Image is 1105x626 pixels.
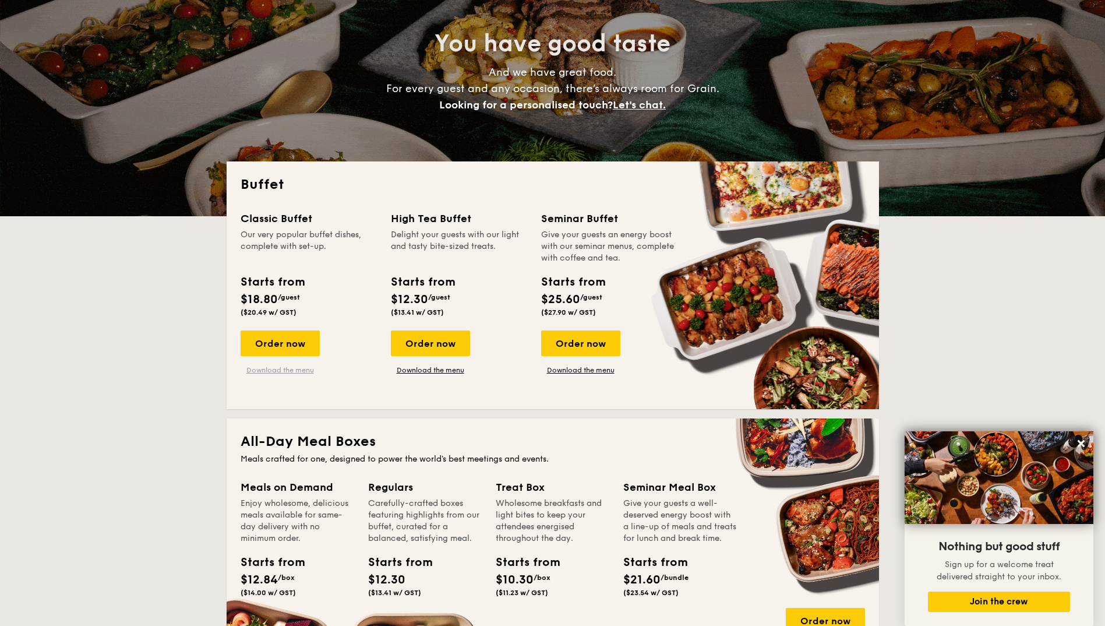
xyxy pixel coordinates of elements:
[391,210,527,227] div: High Tea Buffet
[241,175,865,194] h2: Buffet
[368,498,482,544] div: Carefully-crafted boxes featuring highlights from our buffet, curated for a balanced, satisfying ...
[241,273,304,291] div: Starts from
[541,293,580,307] span: $25.60
[241,293,278,307] span: $18.80
[496,479,609,495] div: Treat Box
[534,574,550,582] span: /box
[613,99,666,111] span: Let's chat.
[368,589,421,597] span: ($13.41 w/ GST)
[241,498,354,544] div: Enjoy wholesome, delicious meals available for same-day delivery with no minimum order.
[623,554,676,571] div: Starts from
[241,210,377,227] div: Classic Buffet
[905,431,1093,524] img: DSC07876-Edit02-Large.jpeg
[661,574,689,582] span: /bundle
[391,273,454,291] div: Starts from
[241,573,278,587] span: $12.84
[1072,434,1090,453] button: Close
[241,229,377,264] div: Our very popular buffet dishes, complete with set-up.
[623,498,737,544] div: Give your guests a well-deserved energy boost with a line-up of meals and treats for lunch and br...
[541,308,596,316] span: ($27.90 w/ GST)
[241,432,865,451] h2: All-Day Meal Boxes
[496,554,548,571] div: Starts from
[278,574,295,582] span: /box
[541,273,605,291] div: Starts from
[386,66,719,111] span: And we have great food. For every guest and any occasion, there’s always room for Grain.
[391,229,527,264] div: Delight your guests with our light and tasty bite-sized treats.
[928,592,1070,612] button: Join the crew
[541,229,677,264] div: Give your guests an energy boost with our seminar menus, complete with coffee and tea.
[368,573,405,587] span: $12.30
[496,498,609,544] div: Wholesome breakfasts and light bites to keep your attendees energised throughout the day.
[391,365,470,375] a: Download the menu
[368,479,482,495] div: Regulars
[391,293,428,307] span: $12.30
[391,330,470,356] div: Order now
[241,330,320,356] div: Order now
[580,293,602,301] span: /guest
[439,99,613,111] span: Looking for a personalised touch?
[541,330,620,356] div: Order now
[623,573,661,587] span: $21.60
[541,210,677,227] div: Seminar Buffet
[435,30,670,58] span: You have good taste
[428,293,450,301] span: /guest
[623,589,679,597] span: ($23.54 w/ GST)
[241,589,296,597] span: ($14.00 w/ GST)
[241,365,320,375] a: Download the menu
[241,308,296,316] span: ($20.49 w/ GST)
[241,554,293,571] div: Starts from
[391,308,444,316] span: ($13.41 w/ GST)
[541,365,620,375] a: Download the menu
[278,293,300,301] span: /guest
[241,479,354,495] div: Meals on Demand
[496,573,534,587] span: $10.30
[368,554,421,571] div: Starts from
[496,589,548,597] span: ($11.23 w/ GST)
[623,479,737,495] div: Seminar Meal Box
[241,453,865,465] div: Meals crafted for one, designed to power the world's best meetings and events.
[938,540,1060,554] span: Nothing but good stuff
[937,560,1061,582] span: Sign up for a welcome treat delivered straight to your inbox.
